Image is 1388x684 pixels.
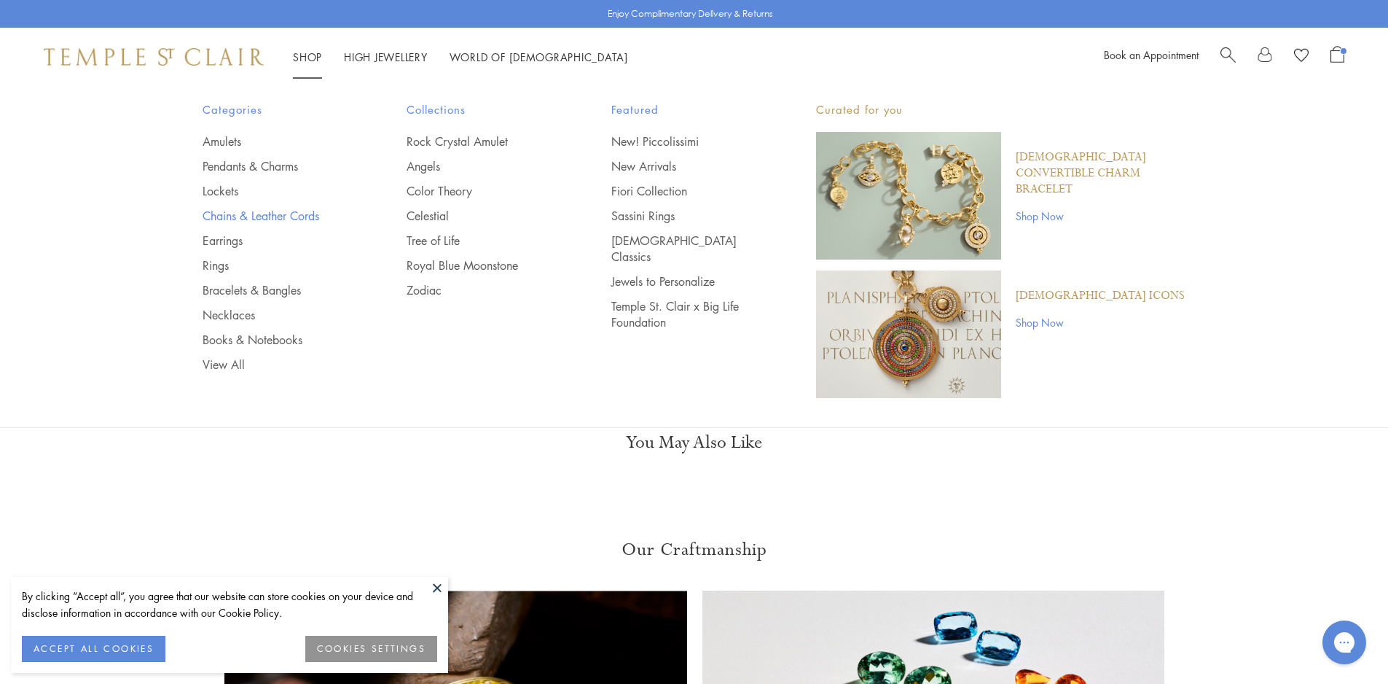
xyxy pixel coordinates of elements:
[1016,149,1186,198] a: [DEMOGRAPHIC_DATA] Convertible Charm Bracelet
[344,50,428,64] a: High JewelleryHigh Jewellery
[407,282,553,298] a: Zodiac
[611,133,758,149] a: New! Piccolissimi
[611,101,758,119] span: Featured
[1294,46,1309,68] a: View Wishlist
[1330,46,1344,68] a: Open Shopping Bag
[224,538,1164,561] h3: Our Craftmanship
[44,48,264,66] img: Temple St. Clair
[611,273,758,289] a: Jewels to Personalize
[203,257,349,273] a: Rings
[1016,288,1185,304] a: [DEMOGRAPHIC_DATA] Icons
[1220,46,1236,68] a: Search
[611,183,758,199] a: Fiori Collection
[611,233,758,265] a: [DEMOGRAPHIC_DATA] Classics
[1016,208,1186,224] a: Shop Now
[407,257,553,273] a: Royal Blue Moonstone
[58,431,1330,454] h3: You May Also Like
[22,636,165,662] button: ACCEPT ALL COOKIES
[203,332,349,348] a: Books & Notebooks
[450,50,628,64] a: World of [DEMOGRAPHIC_DATA]World of [DEMOGRAPHIC_DATA]
[816,101,1186,119] p: Curated for you
[203,357,349,373] a: View All
[203,208,349,224] a: Chains & Leather Cords
[611,158,758,174] a: New Arrivals
[407,158,553,174] a: Angels
[611,208,758,224] a: Sassini Rings
[203,282,349,298] a: Bracelets & Bangles
[407,208,553,224] a: Celestial
[1315,615,1373,669] iframe: Gorgias live chat messenger
[203,307,349,323] a: Necklaces
[611,298,758,330] a: Temple St. Clair x Big Life Foundation
[305,636,437,662] button: COOKIES SETTINGS
[203,183,349,199] a: Lockets
[407,101,553,119] span: Collections
[608,7,773,21] p: Enjoy Complimentary Delivery & Returns
[293,48,628,66] nav: Main navigation
[203,101,349,119] span: Categories
[407,233,553,249] a: Tree of Life
[203,133,349,149] a: Amulets
[407,183,553,199] a: Color Theory
[1016,314,1185,330] a: Shop Now
[1104,47,1199,62] a: Book an Appointment
[22,588,437,621] div: By clicking “Accept all”, you agree that our website can store cookies on your device and disclos...
[407,133,553,149] a: Rock Crystal Amulet
[203,233,349,249] a: Earrings
[203,158,349,174] a: Pendants & Charms
[293,50,322,64] a: ShopShop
